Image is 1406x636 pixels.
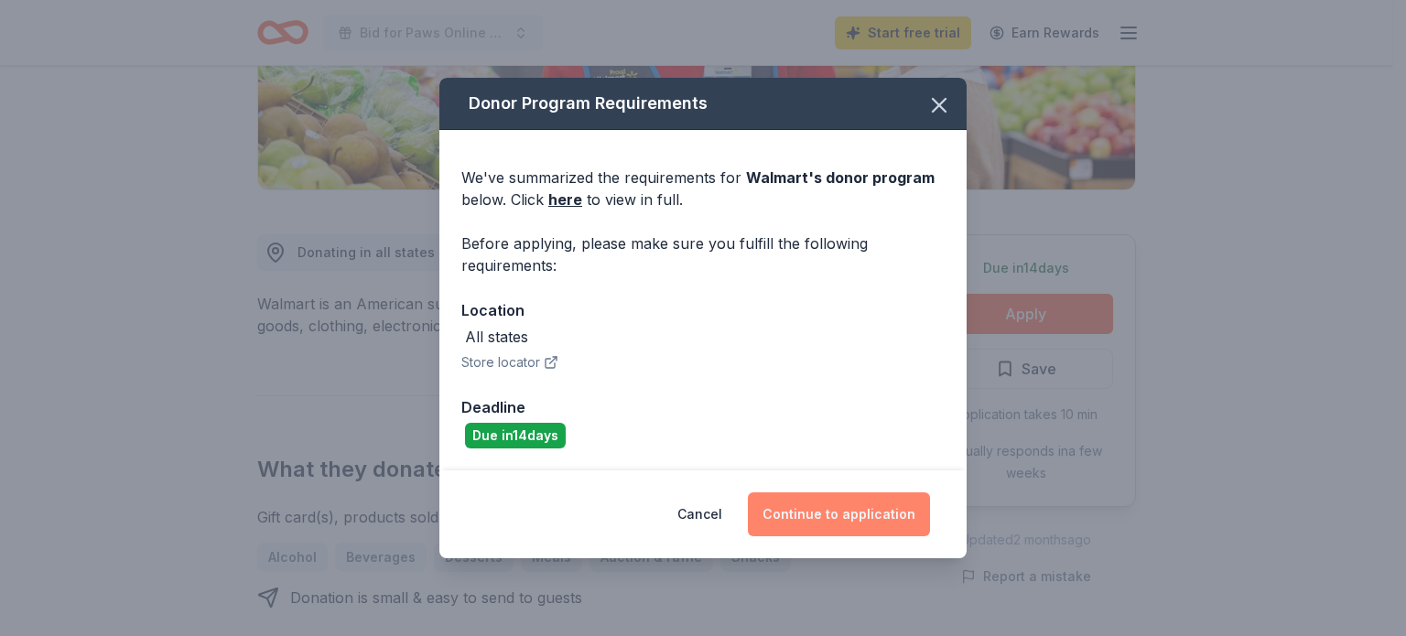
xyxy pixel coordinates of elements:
[465,423,566,448] div: Due in 14 days
[677,492,722,536] button: Cancel
[746,168,935,187] span: Walmart 's donor program
[548,189,582,210] a: here
[461,167,945,210] div: We've summarized the requirements for below. Click to view in full.
[439,78,967,130] div: Donor Program Requirements
[461,351,558,373] button: Store locator
[461,395,945,419] div: Deadline
[461,298,945,322] div: Location
[465,326,528,348] div: All states
[748,492,930,536] button: Continue to application
[461,232,945,276] div: Before applying, please make sure you fulfill the following requirements:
